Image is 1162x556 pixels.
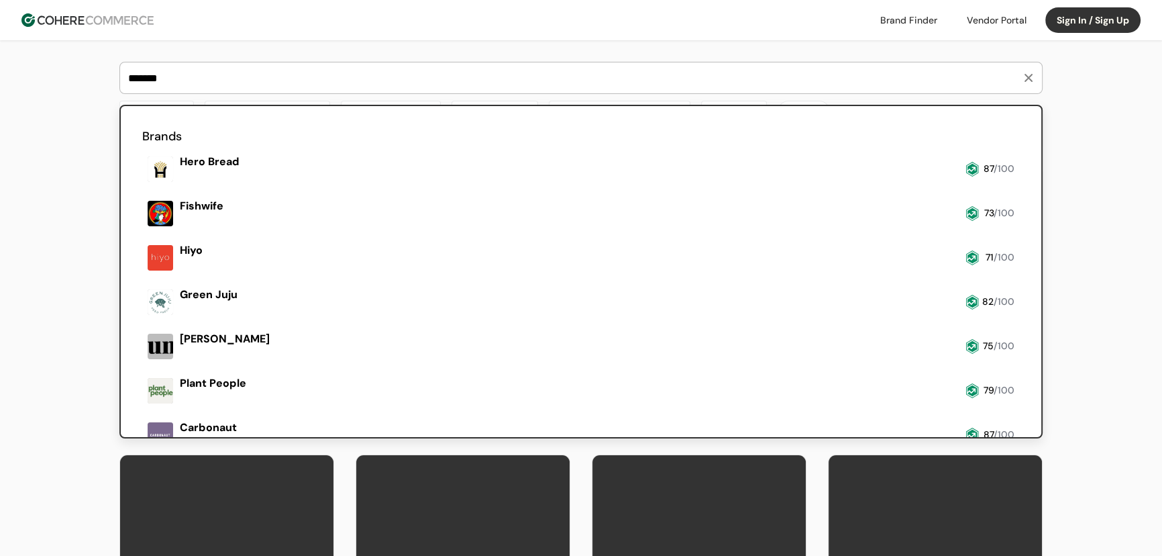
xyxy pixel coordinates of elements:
[982,295,994,308] span: 82
[142,128,1020,146] h2: Brands
[778,101,830,122] button: Clear
[994,295,1014,308] span: /100
[994,340,1014,352] span: /100
[984,163,994,175] span: 87
[994,384,1014,396] span: /100
[21,13,154,27] img: Cohere Logo
[983,340,994,352] span: 75
[984,428,994,441] span: 87
[984,207,994,219] span: 73
[1045,7,1141,33] button: Sign In / Sign Up
[984,384,994,396] span: 79
[994,207,1014,219] span: /100
[994,251,1014,263] span: /100
[986,251,994,263] span: 71
[994,163,1014,175] span: /100
[994,428,1014,441] span: /100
